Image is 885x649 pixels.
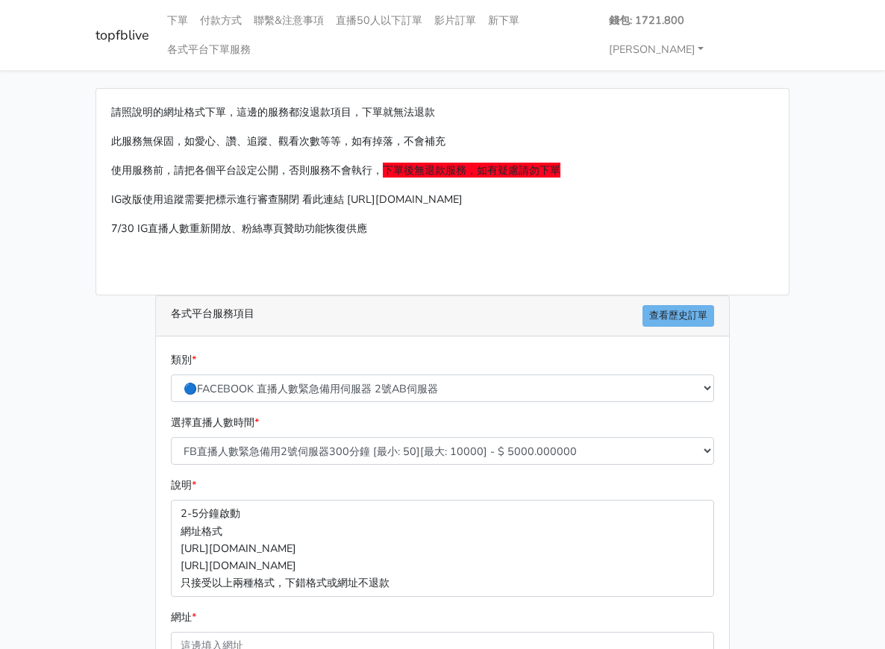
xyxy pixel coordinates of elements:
[171,609,196,626] label: 網址
[642,305,714,327] a: 查看歷史訂單
[111,133,774,150] p: 此服務無保固，如愛心、讚、追蹤、觀看次數等等，如有掉落，不會補充
[330,6,428,35] a: 直播50人以下訂單
[111,104,774,121] p: 請照說明的網址格式下單，這邊的服務都沒退款項目，下單就無法退款
[161,35,257,64] a: 各式平台下單服務
[171,351,196,369] label: 類別
[171,477,196,494] label: 說明
[482,6,525,35] a: 新下單
[111,162,774,179] p: 使用服務前，請把各個平台設定公開，否則服務不會執行，
[194,6,248,35] a: 付款方式
[171,500,714,596] p: 2-5分鐘啟動 網址格式 [URL][DOMAIN_NAME] [URL][DOMAIN_NAME] 只接受以上兩種格式，下錯格式或網址不退款
[428,6,482,35] a: 影片訂單
[111,220,774,237] p: 7/30 IG直播人數重新開放、粉絲專頁贊助功能恢復供應
[161,6,194,35] a: 下單
[171,414,259,431] label: 選擇直播人數時間
[609,13,684,28] strong: 錢包: 1721.800
[96,21,149,50] a: topfblive
[111,191,774,208] p: IG改版使用追蹤需要把標示進行審查關閉 看此連結 [URL][DOMAIN_NAME]
[383,163,560,178] span: 下單後無退款服務，如有疑慮請勿下單
[603,35,710,64] a: [PERSON_NAME]
[248,6,330,35] a: 聯繫&注意事項
[603,6,690,35] a: 錢包: 1721.800
[156,296,729,336] div: 各式平台服務項目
